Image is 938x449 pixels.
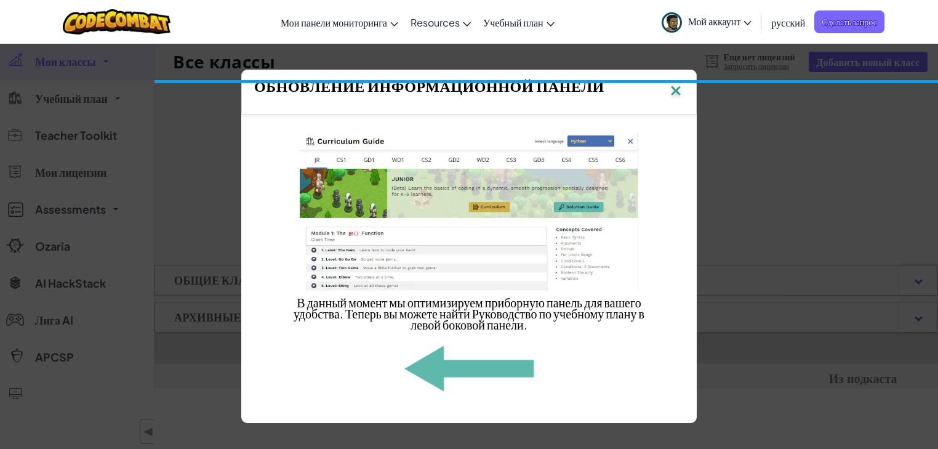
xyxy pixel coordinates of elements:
[765,6,811,39] a: русский
[63,9,170,34] img: CodeCombat logo
[404,6,477,39] a: Resources
[404,345,534,392] img: Обновление Информационной Панели
[254,76,604,95] span: Обновление Информационной Панели
[483,16,543,29] span: Учебный план
[771,16,805,29] span: русский
[477,6,561,39] a: Учебный план
[655,2,758,41] a: Мой аккаунт
[668,83,684,101] img: IconClose.svg
[284,297,654,330] p: В данный момент мы оптимизируем приборную панель для вашего удобства. Теперь вы можете найти Руко...
[281,16,387,29] span: Мои панели мониторинга
[411,16,460,29] span: Resources
[275,6,404,39] a: Мои панели мониторинга
[688,15,752,28] span: Мой аккаунт
[300,133,638,291] img: Обновление Информационной Панели
[662,12,682,33] img: avatar
[814,10,884,33] a: Сделать запрос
